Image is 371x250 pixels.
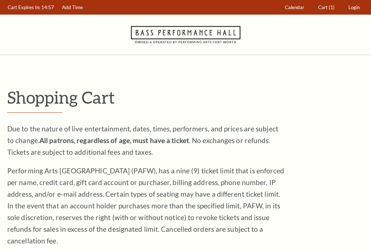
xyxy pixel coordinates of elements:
[7,124,278,156] span: Due to the nature of live entertainment, dates, times, performers, and prices are subject to chan...
[285,4,304,10] span: Calendar
[59,0,86,15] a: Add Time
[7,165,285,247] p: Performing Arts [GEOGRAPHIC_DATA] (PAFW), has a nine (9) ticket limit that is enforced per name, ...
[7,88,364,107] p: Shopping Cart
[318,4,328,10] span: Cart
[315,0,338,15] a: Cart (1)
[345,0,363,15] a: Login
[329,4,335,10] span: (1)
[8,4,40,10] span: Cart Expires In:
[39,136,189,145] strong: All patrons, regardless of age, must have a ticket
[282,0,308,15] a: Calendar
[41,4,54,10] span: 14:57
[348,4,360,10] span: Login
